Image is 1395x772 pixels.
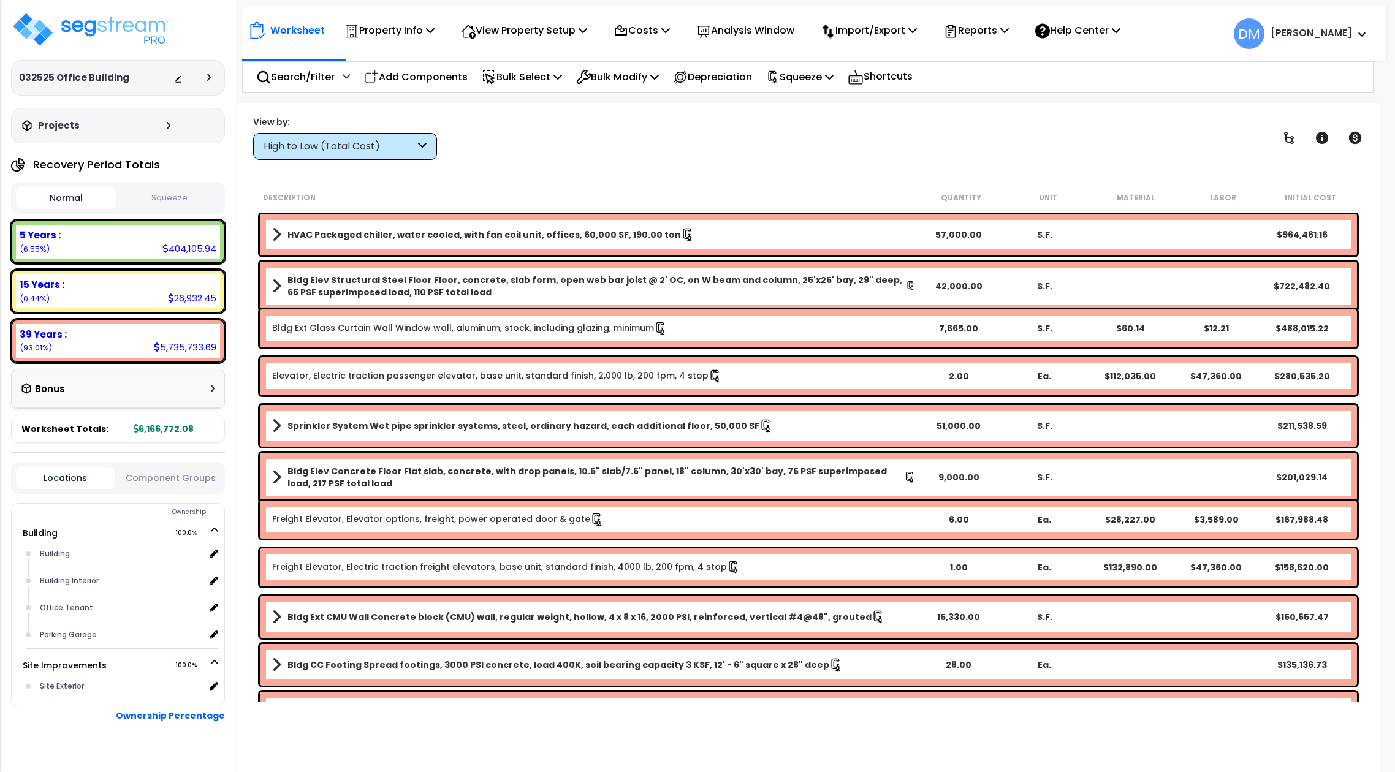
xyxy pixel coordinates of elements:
div: 28.00 [916,659,1002,671]
div: $280,535.20 [1260,370,1345,382]
div: $167,988.48 [1260,513,1345,526]
div: 6.00 [916,513,1002,526]
div: Add Components [357,62,474,91]
b: [PERSON_NAME] [1271,26,1352,39]
a: Individual Item [272,369,722,383]
small: 93.01030775244737% [20,342,52,353]
div: 7,665.00 [916,322,1002,335]
div: $47,360.00 [1174,561,1260,573]
div: S.F. [1002,611,1088,623]
div: $3,589.00 [1174,513,1260,526]
small: Quantity [941,193,982,203]
p: Bulk Modify [576,69,659,85]
p: Add Components [364,69,468,85]
b: 6,166,772.08 [134,423,194,435]
b: 15 Years : [20,278,64,291]
div: 5,735,733.69 [154,341,216,354]
div: $722,482.40 [1260,280,1345,292]
a: Individual Item [272,322,667,335]
div: Building Interior [37,573,205,588]
div: Ea. [1002,370,1088,382]
button: Normal [16,187,116,209]
div: 9,000.00 [916,471,1002,483]
b: Ownership Percentage [116,710,225,722]
p: Squeeze [766,69,834,85]
b: 39 Years : [20,328,67,341]
button: Locations [16,467,115,489]
div: 404,105.94 [162,242,216,255]
span: 100.0% [175,658,208,673]
div: Ea. [1002,659,1088,671]
div: $211,538.59 [1260,420,1345,432]
button: Component Groups [121,471,219,485]
p: Costs [614,22,670,39]
small: Description [263,193,316,203]
div: $112,035.00 [1088,370,1174,382]
div: Shortcuts [841,62,919,92]
a: Individual Item [272,513,604,526]
div: S.F. [1002,229,1088,241]
div: High to Low (Total Cost) [264,140,415,154]
small: Material [1117,193,1155,203]
img: logo_pro_r.png [11,11,170,48]
div: 2.00 [916,370,1002,382]
div: Ownership [36,505,224,520]
a: Assembly Title [272,226,916,243]
p: Analysis Window [696,22,794,39]
b: Bldg CC Footing Spread footings, 3000 PSI concrete, load 400K, soil bearing capacity 3 KSF, 12' -... [287,659,829,671]
p: Reports [943,22,1009,39]
div: 15,330.00 [916,611,1002,623]
b: Bldg Elev Concrete Floor Flat slab, concrete, with drop panels, 10.5" slab/7.5" panel, 18" column... [287,465,904,490]
div: $47,360.00 [1174,370,1260,382]
div: S.F. [1002,280,1088,292]
div: Depreciation [666,62,759,91]
div: 57,000.00 [916,229,1002,241]
div: Office Tenant [37,600,205,615]
div: Building [37,547,205,561]
div: S.F. [1002,420,1088,432]
div: Ea. [1002,561,1088,573]
a: Site Improvements 100.0% [23,659,107,672]
p: Shortcuts [848,68,913,86]
h3: 032525 Office Building [19,72,129,84]
div: Parking Garage [37,627,205,642]
div: $135,136.73 [1260,659,1345,671]
div: 26,932.45 [168,292,216,305]
a: Building 100.0% [23,527,58,539]
a: Assembly Title [272,656,916,673]
a: Assembly Title [272,417,916,434]
a: Assembly Title [272,274,916,298]
p: Import/Export [821,22,917,39]
small: 0.4367349668613016% [20,293,50,304]
b: HVAC Packaged chiller, water cooled, with fan coil unit, offices, 60,000 SF, 190.00 ton [287,229,681,241]
div: $28,227.00 [1088,513,1174,526]
div: Site Exterior [37,679,205,694]
p: Worksheet [270,22,325,39]
h4: Recovery Period Totals [33,159,160,171]
div: $201,029.14 [1260,471,1345,483]
small: Unit [1040,193,1058,203]
button: Squeeze [120,187,220,209]
div: $60.14 [1088,322,1174,335]
b: Sprinkler System Wet pipe sprinkler systems, steel, ordinary hazard, each additional floor, 50,00... [287,420,759,432]
div: $12.21 [1174,322,1260,335]
small: Labor [1211,193,1237,203]
div: 1.00 [916,561,1002,573]
span: DM [1234,18,1264,49]
b: 5 Years : [20,229,61,241]
small: Initial Cost [1285,193,1336,203]
span: 100.0% [175,526,208,540]
small: 6.552957280691327% [20,244,50,254]
p: Help Center [1035,22,1120,39]
b: Bldg Elev Structural Steel Floor Floor, concrete, slab form, open web bar joist @ 2' OC, on W bea... [287,274,906,298]
a: Assembly Title [272,608,916,626]
div: $964,461.16 [1260,229,1345,241]
div: S.F. [1002,471,1088,483]
a: Assembly Title [272,465,916,490]
p: View Property Setup [461,22,587,39]
a: Individual Item [272,561,740,574]
div: $150,657.47 [1260,611,1345,623]
b: Bldg Ext CMU Wall Concrete block (CMU) wall, regular weight, hollow, 4 x 8 x 16, 2000 PSI, reinfo... [287,611,872,623]
span: Worksheet Totals: [21,423,108,435]
div: $488,015.22 [1260,322,1345,335]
